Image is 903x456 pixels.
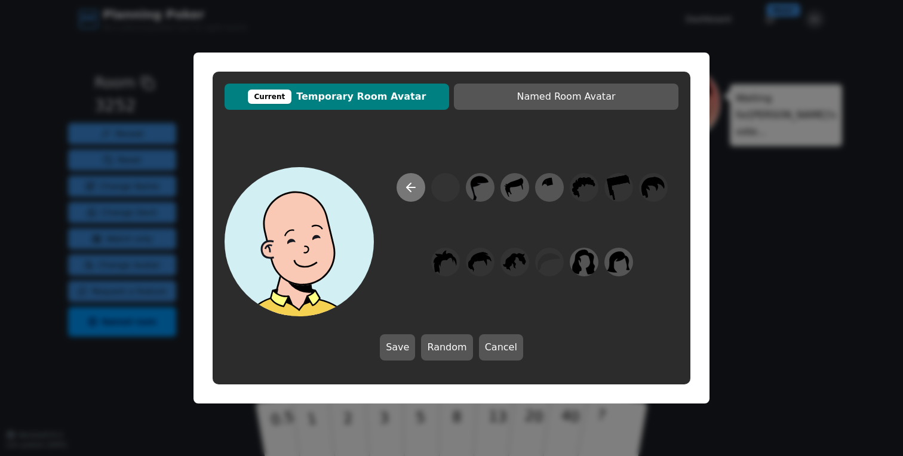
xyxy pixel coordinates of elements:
button: CurrentTemporary Room Avatar [225,84,449,110]
div: Current [248,90,292,104]
span: Temporary Room Avatar [231,90,443,104]
span: Named Room Avatar [460,90,672,104]
button: Cancel [479,334,523,361]
button: Named Room Avatar [454,84,678,110]
button: Save [380,334,415,361]
button: Random [421,334,472,361]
